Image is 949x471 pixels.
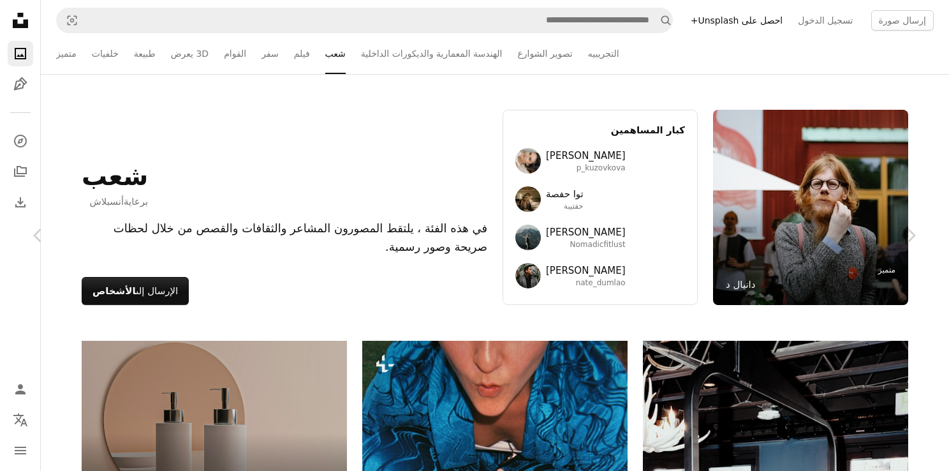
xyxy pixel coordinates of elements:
font: برعاية [124,196,148,207]
a: الصورة الرمزية للمستخدم ناثان دوملاو[PERSON_NAME]nate_dumlao [515,263,685,288]
a: القوام [224,33,246,74]
a: متميز [56,33,77,74]
button: إرسال صورة [871,10,934,31]
span: توا حفصة [546,186,584,202]
a: تسجيل الدخول [790,10,860,31]
h1: شعب [82,161,148,191]
img: الصورة الرمزية للمستخدم أندريس مولينا [515,225,541,250]
a: الهندسة المعمارية والديكورات الداخلية [361,33,503,74]
a: أنسبلاش [90,196,124,207]
a: طبيعة [134,33,156,74]
a: احصل على Unsplash+ [683,10,791,31]
a: الصورة الرمزية للمستخدم Polina Kuzovkova[PERSON_NAME]p_kuzovkova [515,148,685,174]
button: قائمة [8,438,33,463]
form: البحث عن العناصر المرئية على مستوى الموقع [56,8,673,33]
a: دانيال د [726,277,755,292]
img: الصورة الرمزية للمستخدم Polina Kuzovkova [515,148,541,174]
button: الإرسال إلىالأشخاص [82,277,189,305]
a: Next [872,174,949,297]
span: nate_dumlao [546,278,626,288]
button: البحث المرئي [57,8,87,33]
img: الصورة الرمزية للمستخدم ناثان دوملاو [515,263,541,288]
span: p_kuzovkova [546,163,626,174]
a: استكشف [8,128,33,154]
span: حفتيبة [546,202,584,212]
a: مجاميع [8,159,33,184]
a: الصورة الرمزية للمستخدم Toa Heftibaتوا حفصةحفتيبة [515,186,685,212]
a: فيلم [294,33,310,74]
strong: الأشخاص [92,285,136,297]
button: Search Unsplash [651,8,672,33]
a: سفر [261,33,279,74]
a: التجريبيه [588,33,619,74]
a: الصورة الرمزية للمستخدم أندريس مولينا[PERSON_NAME]Nomadicfitlust [515,225,685,250]
a: الصور [8,41,33,66]
a: تصوير الشوارع [518,33,573,74]
span: [PERSON_NAME] [546,225,626,240]
span: [PERSON_NAME] [546,148,626,163]
span: Nomadicfitlust [546,240,626,250]
img: الصورة الرمزية للمستخدم Toa Heftiba [515,186,541,212]
a: تسجيل الدخول / التسجيل [8,377,33,402]
span: [PERSON_NAME] [546,263,626,278]
div: في هذه الفئة ، يلتقط المصورون المشاعر والثقافات والقصص من خلال لحظات صريحة وصور رسمية. [82,220,487,257]
button: اللغة [8,407,33,433]
a: 3D يعرض [171,33,209,74]
a: خلفيات [92,33,119,74]
a: الرسوم التوضيحيه [8,71,33,97]
h3: كبار المساهمين [515,123,685,138]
